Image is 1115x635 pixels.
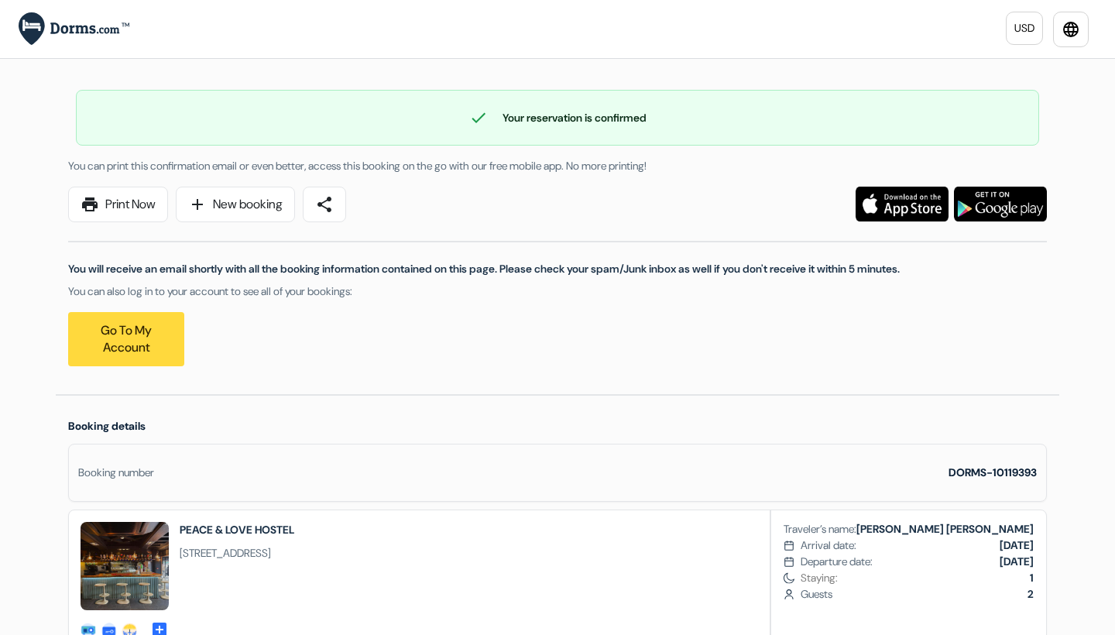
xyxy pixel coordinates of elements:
[856,522,1034,536] b: [PERSON_NAME] [PERSON_NAME]
[19,12,129,46] img: Dorms.com
[78,465,154,481] div: Booking number
[188,195,207,214] span: add
[801,554,873,570] span: Departure date:
[77,108,1038,127] div: Your reservation is confirmed
[180,522,294,537] h2: PEACE & LOVE HOSTEL
[180,545,294,561] span: [STREET_ADDRESS]
[801,570,1034,586] span: Staying:
[1028,587,1034,601] b: 2
[1030,571,1034,585] b: 1
[1062,20,1080,39] i: language
[81,195,99,214] span: print
[68,187,168,222] a: printPrint Now
[801,586,1034,602] span: Guests
[68,283,1047,300] p: You can also log in to your account to see all of your bookings:
[81,522,169,610] img: _30987_1739799389857.jpg
[68,261,1047,277] p: You will receive an email shortly with all the booking information contained on this page. Please...
[469,108,488,127] span: check
[801,537,856,554] span: Arrival date:
[1006,12,1043,45] a: USD
[949,465,1037,479] strong: DORMS-10119393
[856,187,949,221] img: Download the free application
[1000,538,1034,552] b: [DATE]
[68,419,146,433] span: Booking details
[303,187,346,222] a: share
[315,195,334,214] span: share
[1000,554,1034,568] b: [DATE]
[784,521,856,537] span: Traveler’s name:
[68,312,184,366] a: Go to my account
[1053,12,1089,47] a: language
[68,159,647,173] span: You can print this confirmation email or even better, access this booking on the go with our free...
[954,187,1047,221] img: Download the free application
[176,187,295,222] a: addNew booking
